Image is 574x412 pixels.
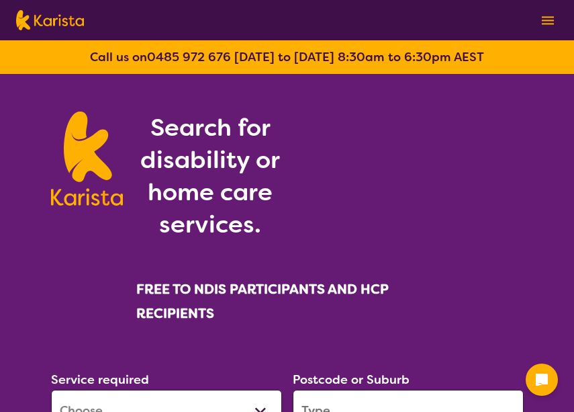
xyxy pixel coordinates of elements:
label: Postcode or Suburb [293,372,410,388]
b: FREE TO NDIS PARTICIPANTS AND HCP RECIPIENTS [136,280,388,322]
img: menu [542,16,554,25]
img: Karista logo [16,10,84,30]
img: Karista logo [51,112,123,206]
h1: Search for disability or home care services. [139,112,282,241]
a: 0485 972 676 [147,49,231,65]
label: Service required [51,372,149,388]
b: Call us on [DATE] to [DATE] 8:30am to 6:30pm AEST [90,49,484,65]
